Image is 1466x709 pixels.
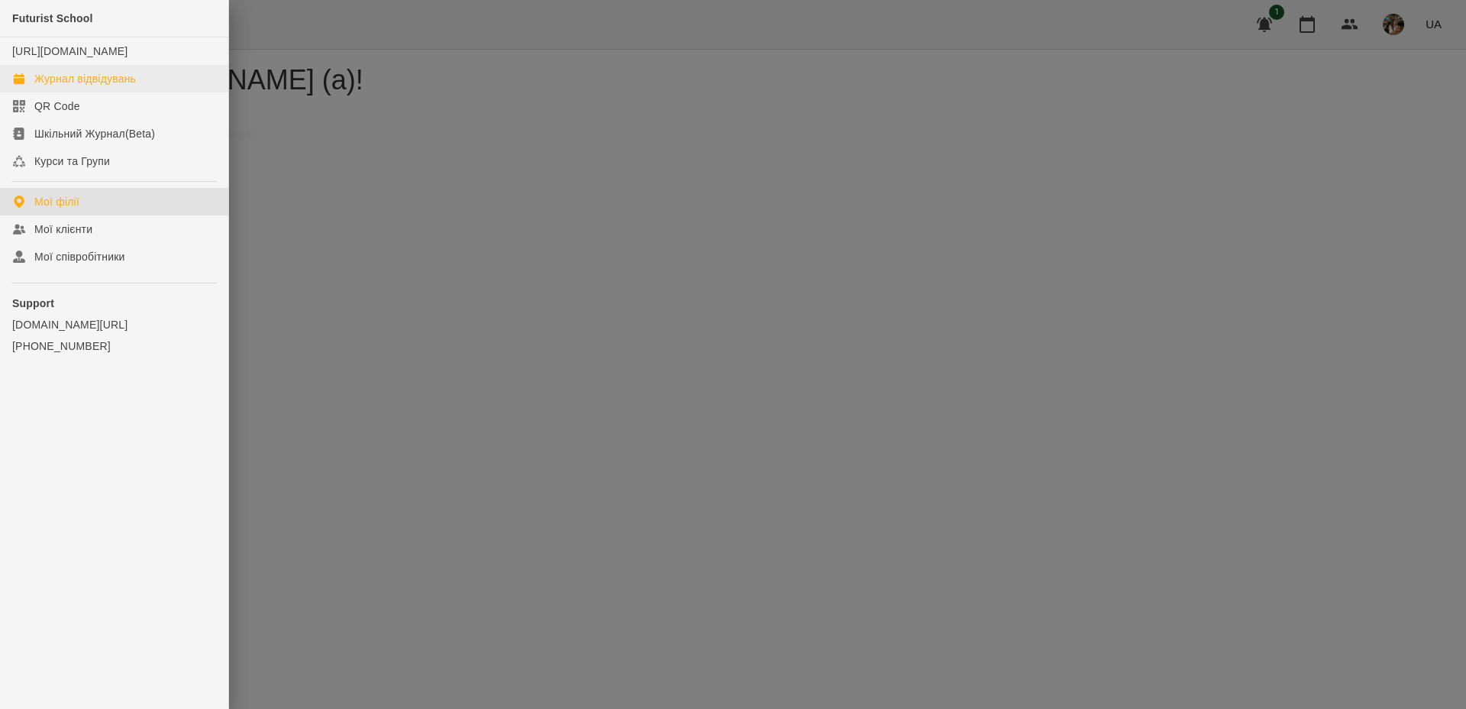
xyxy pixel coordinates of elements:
a: [DOMAIN_NAME][URL] [12,317,216,332]
div: Мої клієнти [34,222,92,237]
div: QR Code [34,99,80,114]
div: Шкільний Журнал(Beta) [34,126,155,141]
div: Журнал відвідувань [34,71,136,86]
div: Курси та Групи [34,154,110,169]
p: Support [12,296,216,311]
span: Futurist School [12,12,93,24]
div: Мої філії [34,194,79,209]
div: Мої співробітники [34,249,125,264]
a: [PHONE_NUMBER] [12,338,216,354]
a: [URL][DOMAIN_NAME] [12,45,128,57]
